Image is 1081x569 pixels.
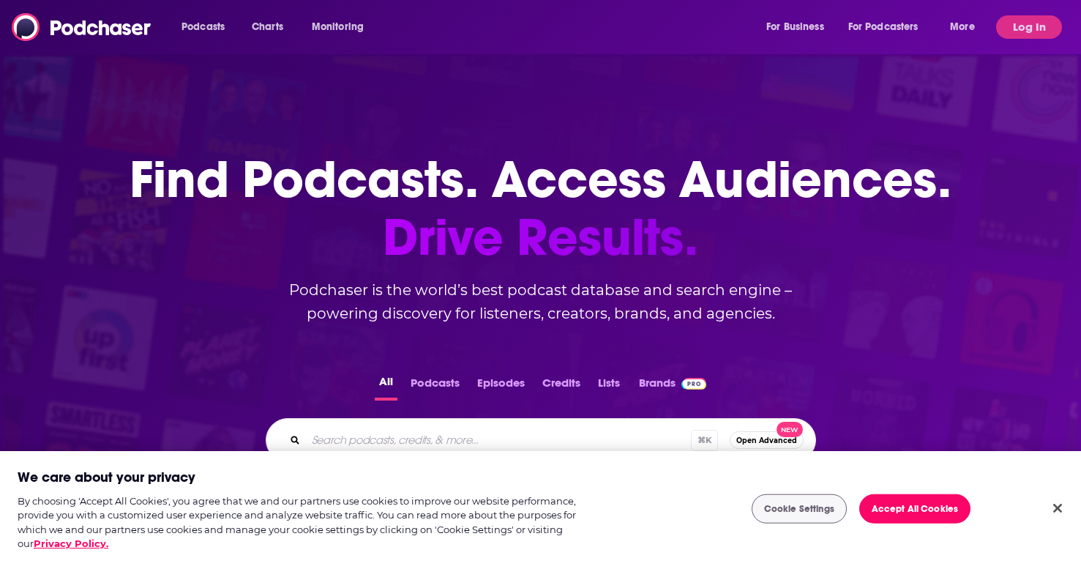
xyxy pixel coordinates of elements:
[242,15,292,39] a: Charts
[691,430,718,451] span: ⌘ K
[848,17,919,37] span: For Podcasters
[18,494,594,551] div: By choosing 'Accept All Cookies', you agree that we and our partners use cookies to improve our w...
[950,17,975,37] span: More
[130,209,951,267] span: Drive Results.
[940,15,993,39] button: open menu
[171,15,244,39] button: open menu
[302,15,383,39] button: open menu
[752,494,847,524] button: Cookie Settings
[839,15,940,39] button: open menu
[594,372,624,401] button: Lists
[639,372,707,401] a: BrandsPodchaser Pro
[756,15,842,39] button: open menu
[730,431,804,449] button: Open AdvancedNew
[996,15,1062,39] button: Log In
[1041,492,1074,524] button: Close
[766,17,824,37] span: For Business
[406,372,464,401] button: Podcasts
[18,469,195,487] h2: We care about your privacy
[736,436,797,445] span: Open Advanced
[248,278,834,325] h2: Podchaser is the world’s best podcast database and search engine – powering discovery for listene...
[681,378,707,390] img: Podchaser Pro
[538,372,585,401] button: Credits
[375,372,397,401] button: All
[182,17,225,37] span: Podcasts
[859,494,970,524] button: Accept All Cookies
[306,428,691,452] input: Search podcasts, credits, & more...
[130,151,951,267] h1: Find Podcasts. Access Audiences.
[12,13,152,41] img: Podchaser - Follow, Share and Rate Podcasts
[34,538,108,549] a: More information about your privacy, opens in a new tab
[473,372,529,401] button: Episodes
[777,422,803,437] span: New
[266,418,816,462] div: Search podcasts, credits, & more...
[252,17,283,37] span: Charts
[312,17,364,37] span: Monitoring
